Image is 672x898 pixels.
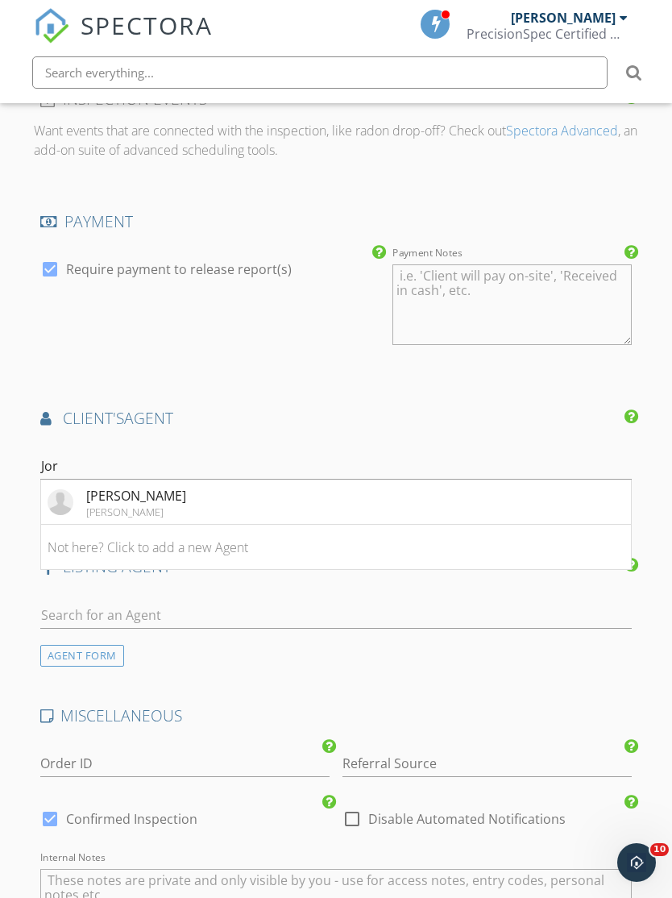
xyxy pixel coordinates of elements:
[511,10,616,26] div: [PERSON_NAME]
[32,56,608,89] input: Search everything...
[40,602,633,629] input: Search for an Agent
[34,121,639,160] p: Want events that are connected with the inspection, like radon drop-off? Check out , an add-on su...
[34,8,69,44] img: The Best Home Inspection Software - Spectora
[650,843,669,856] span: 10
[40,211,633,232] h4: PAYMENT
[617,843,656,882] iframe: Intercom live chat
[342,750,632,777] input: Referral Source
[48,489,73,515] img: default-user-f0147aede5fd5fa78ca7ade42f37bd4542148d508eef1c3d3ea960f66861d68b.jpg
[86,505,186,518] div: [PERSON_NAME]
[63,407,124,429] span: client's
[41,525,632,570] li: Not here? Click to add a new Agent
[66,811,197,827] label: Confirmed Inspection
[40,705,633,726] h4: MISCELLANEOUS
[66,261,292,277] label: Require payment to release report(s)
[506,122,618,139] a: Spectora Advanced
[368,811,566,827] label: Disable Automated Notifications
[40,645,124,667] div: AGENT FORM
[86,486,186,505] div: [PERSON_NAME]
[467,26,628,42] div: PrecisionSpec Certified Home Inspections
[34,22,213,56] a: SPECTORA
[40,453,633,480] input: Search for an Agent
[40,408,633,429] h4: AGENT
[81,8,213,42] span: SPECTORA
